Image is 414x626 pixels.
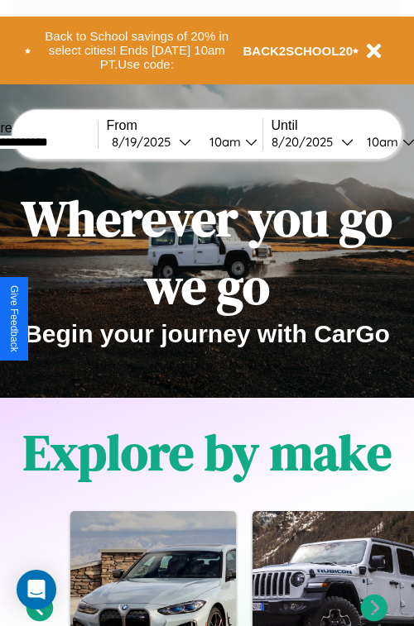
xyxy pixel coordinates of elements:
button: 8/19/2025 [107,133,196,151]
h1: Explore by make [23,418,392,486]
div: 10am [201,134,245,150]
button: 10am [196,133,262,151]
div: Give Feedback [8,285,20,352]
button: Back to School savings of 20% in select cities! Ends [DATE] 10am PT.Use code: [31,25,243,76]
div: 8 / 19 / 2025 [112,134,179,150]
div: 10am [359,134,402,150]
b: BACK2SCHOOL20 [243,44,354,58]
div: 8 / 20 / 2025 [272,134,341,150]
div: Open Intercom Messenger [17,570,56,609]
label: From [107,118,262,133]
